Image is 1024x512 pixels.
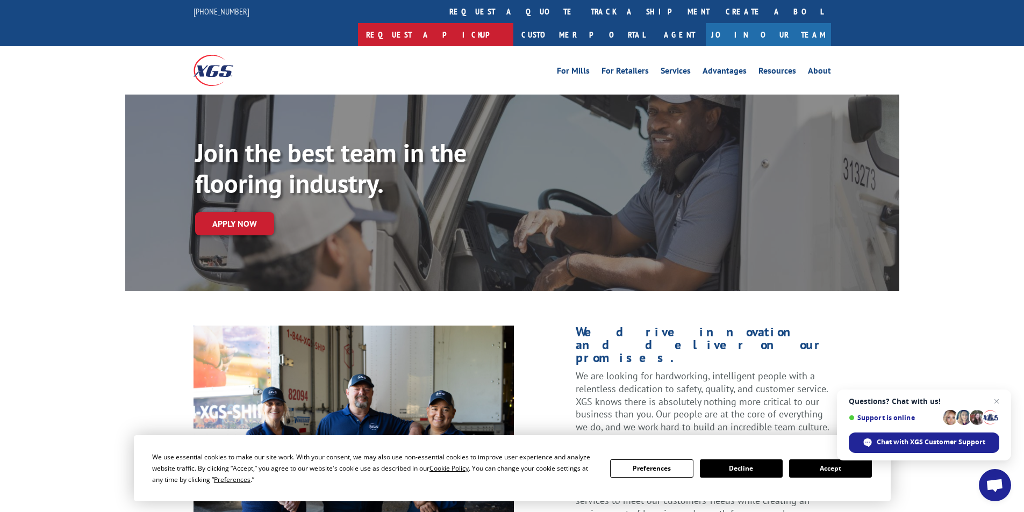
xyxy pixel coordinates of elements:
a: For Mills [557,67,590,78]
a: Advantages [703,67,747,78]
a: Services [661,67,691,78]
span: Questions? Chat with us! [849,397,999,406]
a: Customer Portal [513,23,653,46]
p: We are looking for hardworking, intelligent people with a relentless dedication to safety, qualit... [576,370,830,443]
h1: We drive innovation and deliver on our promises. [576,326,830,370]
span: Chat with XGS Customer Support [877,437,985,447]
a: Request a pickup [358,23,513,46]
a: Apply now [195,212,274,235]
span: Support is online [849,414,939,422]
div: Chat with XGS Customer Support [849,432,999,453]
a: [PHONE_NUMBER] [194,6,249,17]
a: About [808,67,831,78]
span: Close chat [990,395,1003,408]
button: Accept [789,459,872,478]
strong: Join the best team in the flooring industry. [195,136,467,200]
a: Join Our Team [706,23,831,46]
a: Agent [653,23,706,46]
div: Cookie Consent Prompt [134,435,891,501]
button: Preferences [610,459,693,478]
span: Cookie Policy [429,464,469,473]
a: Resources [758,67,796,78]
a: For Retailers [601,67,649,78]
span: Preferences [214,475,250,484]
div: Open chat [979,469,1011,501]
button: Decline [700,459,783,478]
div: We use essential cookies to make our site work. With your consent, we may also use non-essential ... [152,451,597,485]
